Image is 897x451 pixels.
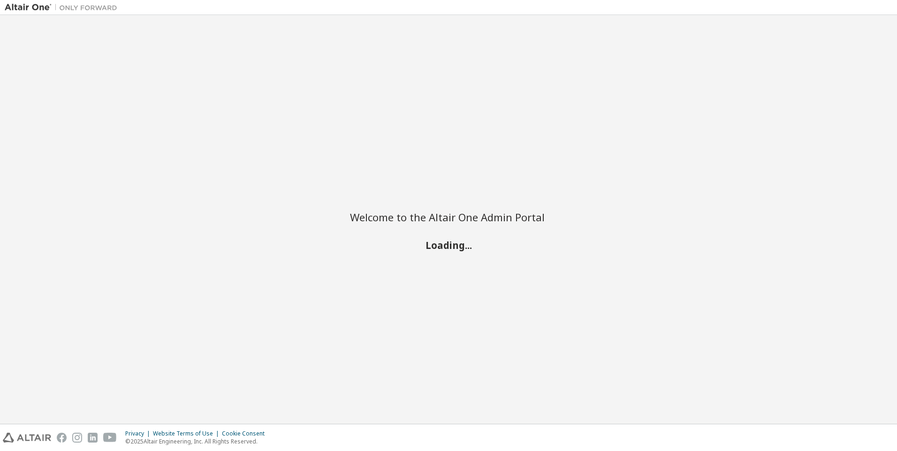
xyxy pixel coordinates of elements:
[350,210,547,224] h2: Welcome to the Altair One Admin Portal
[72,433,82,443] img: instagram.svg
[3,433,51,443] img: altair_logo.svg
[350,239,547,251] h2: Loading...
[222,430,270,437] div: Cookie Consent
[5,3,122,12] img: Altair One
[125,430,153,437] div: Privacy
[103,433,117,443] img: youtube.svg
[125,437,270,445] p: © 2025 Altair Engineering, Inc. All Rights Reserved.
[153,430,222,437] div: Website Terms of Use
[57,433,67,443] img: facebook.svg
[88,433,98,443] img: linkedin.svg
